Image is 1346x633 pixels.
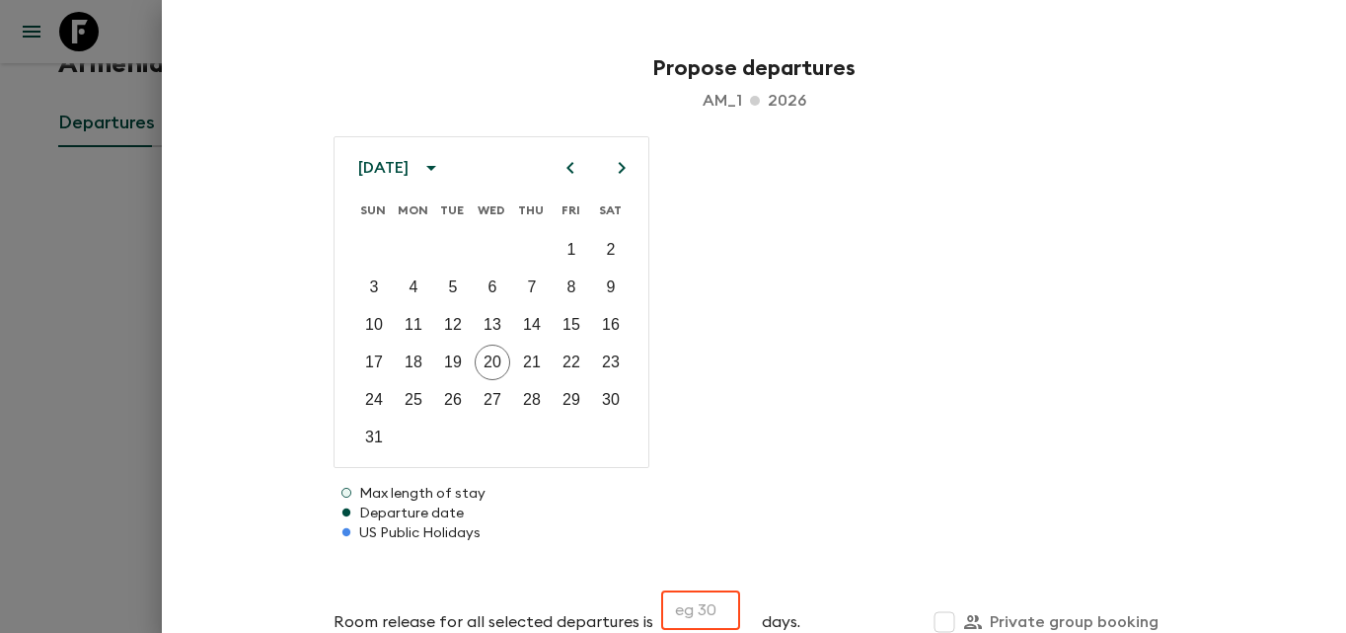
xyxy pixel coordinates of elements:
p: 22 [562,351,580,374]
span: Wednesday [474,191,509,230]
span: Sunday [355,191,391,230]
p: 10 [365,313,383,337]
p: US Public Holidays [334,523,1174,543]
p: 7 [528,276,537,299]
p: 13 [484,313,501,337]
p: 17 [365,351,383,374]
p: 2 [607,238,616,262]
p: 16 [602,313,620,337]
p: 5 [449,276,458,299]
p: 26 [444,388,462,412]
span: Monday [395,191,430,230]
p: 3 [370,276,379,299]
p: 4 [410,276,418,299]
p: 24 [365,388,383,412]
button: Previous month [554,151,587,185]
p: 18 [405,351,422,374]
p: Departure date [334,504,1174,523]
p: 20 [484,351,501,374]
div: [DATE] [358,158,409,178]
p: 9 [607,276,616,299]
p: 29 [562,388,580,412]
p: 15 [562,313,580,337]
p: 11 [405,313,422,337]
span: Saturday [592,191,628,230]
p: 1 [567,238,576,262]
p: 25 [405,388,422,412]
p: am_1 [703,89,742,113]
input: eg 30 [661,591,740,630]
p: 30 [602,388,620,412]
p: 19 [444,351,462,374]
h2: Propose departures [201,55,1307,81]
p: 12 [444,313,462,337]
p: 27 [484,388,501,412]
p: 2026 [768,89,806,113]
span: Thursday [513,191,549,230]
span: Tuesday [434,191,470,230]
span: Friday [553,191,588,230]
p: 14 [523,313,541,337]
button: Next month [605,151,638,185]
p: 8 [567,276,576,299]
p: 28 [523,388,541,412]
p: 23 [602,351,620,374]
button: calendar view is open, switch to year view [414,151,448,185]
p: Max length of stay [334,484,1174,504]
p: 31 [365,426,383,449]
p: 6 [488,276,497,299]
p: 21 [523,351,541,374]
